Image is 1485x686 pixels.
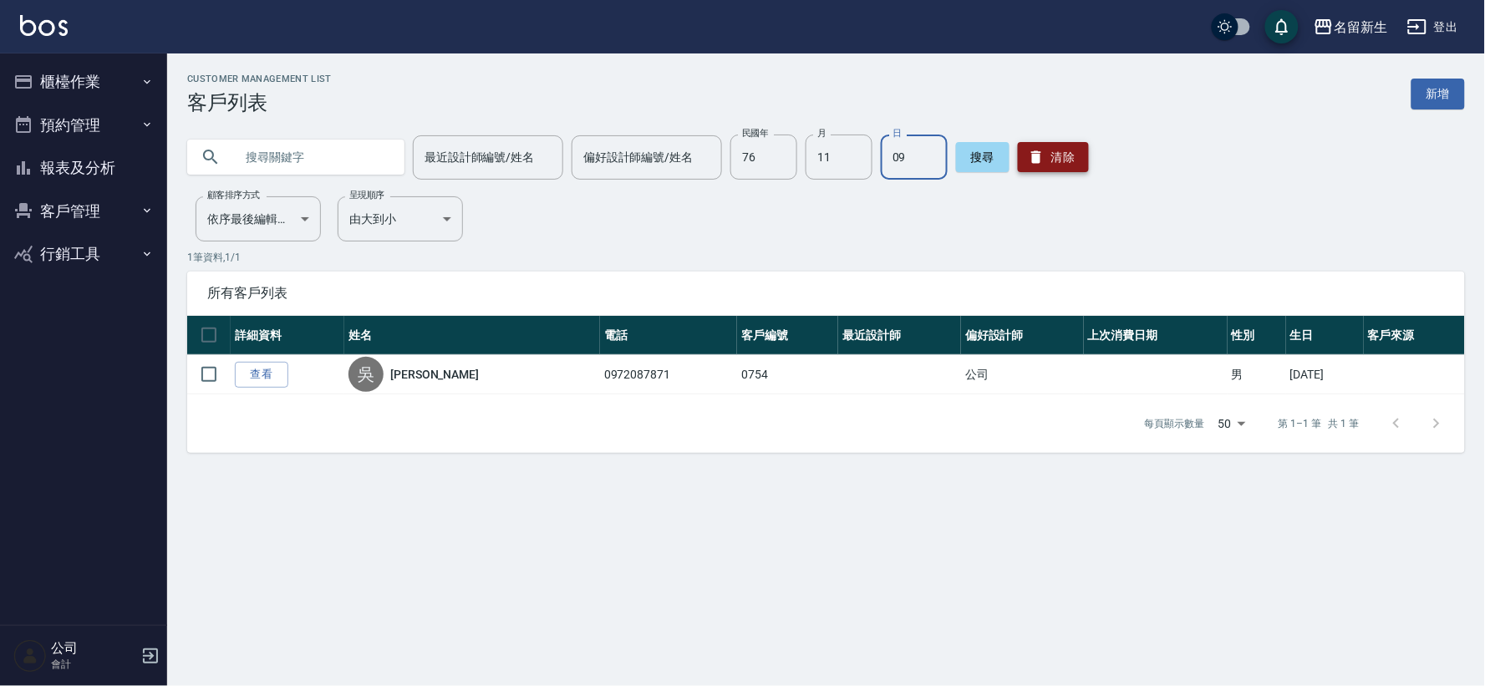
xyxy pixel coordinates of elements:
[1279,416,1360,431] p: 第 1–1 筆 共 1 筆
[1286,316,1364,355] th: 生日
[344,316,600,355] th: 姓名
[348,357,384,392] div: 吳
[956,142,1009,172] button: 搜尋
[7,60,160,104] button: 櫃檯作業
[1084,316,1228,355] th: 上次消費日期
[1212,401,1252,446] div: 50
[235,362,288,388] a: 查看
[390,366,479,383] a: [PERSON_NAME]
[961,316,1084,355] th: 偏好設計師
[207,285,1445,302] span: 所有客戶列表
[196,196,321,241] div: 依序最後編輯時間
[961,355,1084,394] td: 公司
[51,640,136,657] h5: 公司
[1018,142,1089,172] button: 清除
[349,189,384,201] label: 呈現順序
[1307,10,1394,44] button: 名留新生
[231,316,344,355] th: 詳細資料
[7,146,160,190] button: 報表及分析
[234,135,391,180] input: 搜尋關鍵字
[7,104,160,147] button: 預約管理
[600,355,738,394] td: 0972087871
[1228,355,1286,394] td: 男
[1334,17,1387,38] div: 名留新生
[737,316,838,355] th: 客戶編號
[1145,416,1205,431] p: 每頁顯示數量
[737,355,838,394] td: 0754
[1411,79,1465,109] a: 新增
[51,657,136,672] p: 會計
[1265,10,1299,43] button: save
[187,74,332,84] h2: Customer Management List
[7,232,160,276] button: 行銷工具
[817,127,826,140] label: 月
[13,639,47,673] img: Person
[1286,355,1364,394] td: [DATE]
[893,127,901,140] label: 日
[1364,316,1465,355] th: 客戶來源
[187,250,1465,265] p: 1 筆資料, 1 / 1
[1228,316,1286,355] th: 性別
[207,189,260,201] label: 顧客排序方式
[338,196,463,241] div: 由大到小
[838,316,961,355] th: 最近設計師
[1401,12,1465,43] button: 登出
[7,190,160,233] button: 客戶管理
[20,15,68,36] img: Logo
[600,316,738,355] th: 電話
[742,127,768,140] label: 民國年
[187,91,332,114] h3: 客戶列表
